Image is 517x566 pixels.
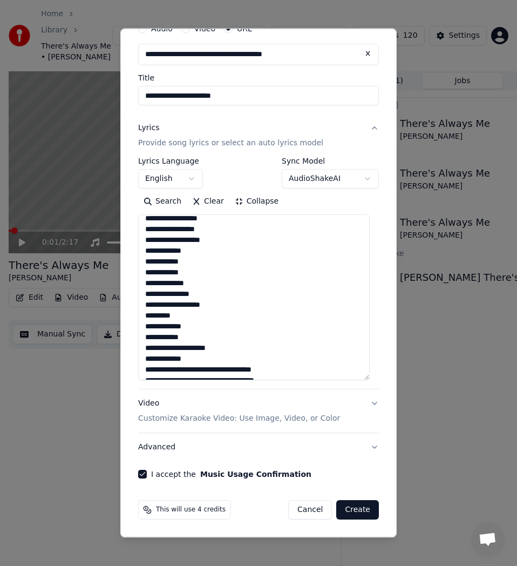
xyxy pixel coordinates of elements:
[151,470,311,478] label: I accept the
[237,25,252,32] label: URL
[156,506,226,514] span: This will use 4 credits
[288,500,332,520] button: Cancel
[138,157,203,165] label: Lyrics Language
[138,193,187,210] button: Search
[138,157,379,389] div: LyricsProvide song lyrics or select an auto lyrics model
[138,138,323,149] p: Provide song lyrics or select an auto lyrics model
[282,157,379,165] label: Sync Model
[138,413,340,424] p: Customize Karaoke Video: Use Image, Video, or Color
[138,398,340,424] div: Video
[336,500,379,520] button: Create
[187,193,229,210] button: Clear
[138,74,379,82] label: Title
[200,470,311,478] button: I accept the
[151,25,173,32] label: Audio
[138,123,159,133] div: Lyrics
[229,193,284,210] button: Collapse
[194,25,215,32] label: Video
[138,389,379,433] button: VideoCustomize Karaoke Video: Use Image, Video, or Color
[138,433,379,461] button: Advanced
[138,114,379,157] button: LyricsProvide song lyrics or select an auto lyrics model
